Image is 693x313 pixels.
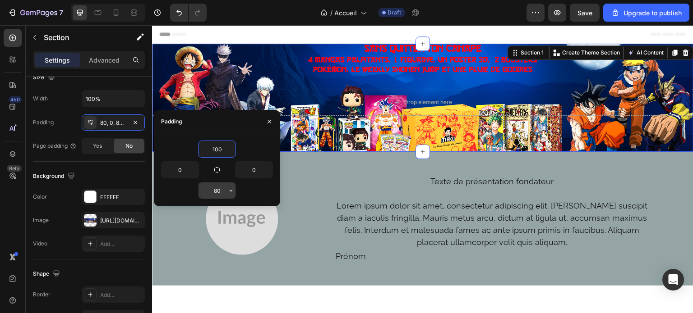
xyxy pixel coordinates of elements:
span: Draft [388,9,401,17]
div: Width [33,95,48,103]
span: No [125,142,133,150]
input: Auto [199,141,236,157]
div: Drop element here [252,73,300,81]
input: Auto [162,162,199,178]
div: Open Intercom Messenger [662,269,684,290]
div: Add... [100,291,143,299]
div: Padding [161,118,182,126]
div: Beta [7,165,22,172]
iframe: Design area [152,25,693,313]
p: 7 [59,7,63,18]
input: Auto [236,162,273,178]
button: Save [570,4,600,22]
span: Yes [93,142,102,150]
div: Padding [33,118,54,127]
span: / [330,8,333,18]
div: Background [33,170,77,182]
button: Upgrade to publish [603,4,689,22]
span: Accueil [334,8,357,18]
div: Size [33,72,57,84]
div: Image [33,216,49,224]
input: Auto [199,182,236,199]
div: Color [33,193,47,201]
div: 80, 0, 80, 0 [100,119,126,127]
div: Border [33,290,51,299]
div: 450 [9,96,22,103]
input: Auto [82,91,144,107]
p: Lorem ipsum dolor sit amet, consectetur adipiscing elit. [PERSON_NAME] suscipit diam a iaculis fr... [184,174,496,223]
p: Prénom [184,225,496,237]
img: 1911x1707 [54,158,126,230]
button: 7 [4,4,67,22]
div: [URL][DOMAIN_NAME] [100,217,143,225]
p: Section [44,32,118,43]
p: Texte de présentation fondateur [184,150,496,162]
div: Undo/Redo [170,4,207,22]
div: Video [33,240,47,248]
div: Shape [33,268,62,280]
div: Section 1 [367,23,393,32]
p: Settings [45,55,70,65]
div: Add... [100,240,143,248]
div: Upgrade to publish [611,8,682,18]
div: Page padding [33,142,77,150]
span: Save [577,9,592,17]
div: FFFFFF [100,193,143,201]
p: Advanced [89,55,120,65]
button: AI Content [474,22,513,33]
p: Create Theme Section [410,23,468,32]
